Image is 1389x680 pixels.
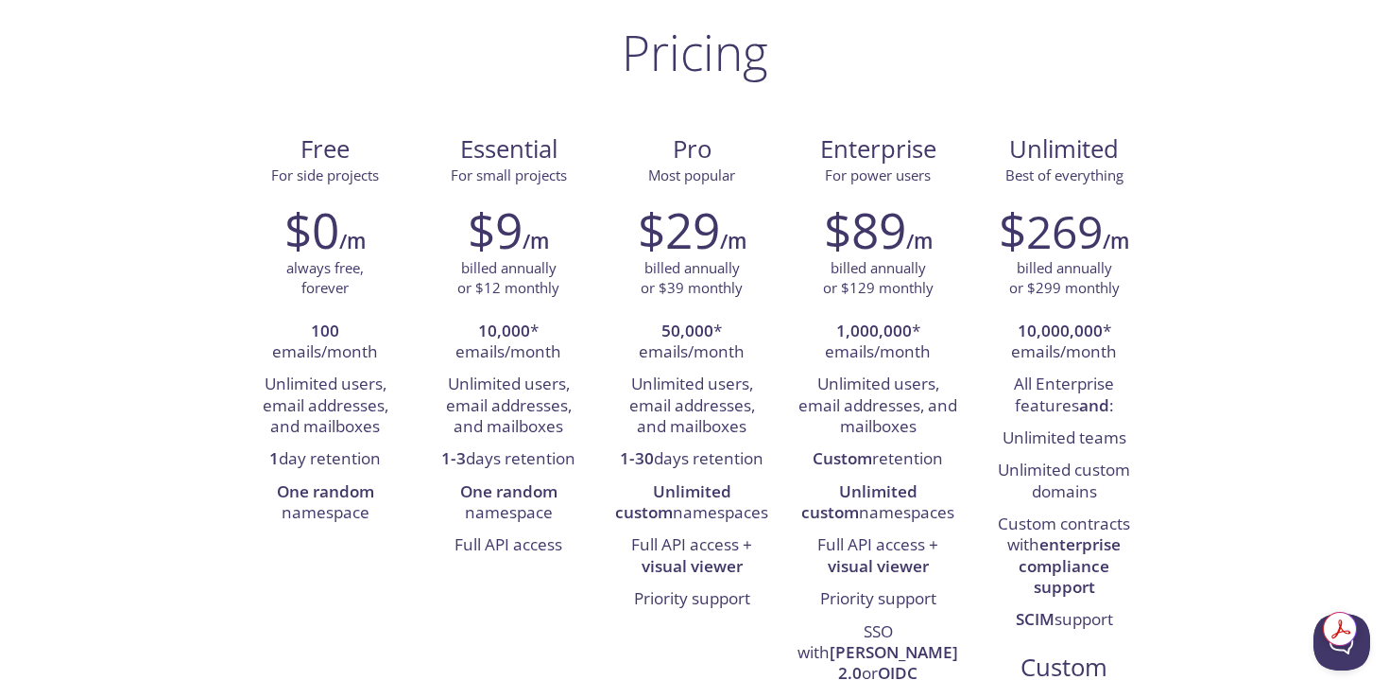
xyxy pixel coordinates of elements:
[986,455,1141,509] li: Unlimited custom domains
[614,369,769,444] li: Unlimited users, email addresses, and mailboxes
[269,447,279,469] strong: 1
[248,444,403,476] li: day retention
[1016,608,1055,630] strong: SCIM
[813,447,872,469] strong: Custom
[248,316,403,370] li: emails/month
[615,133,768,166] span: Pro
[1026,201,1103,262] span: 269
[797,584,958,616] li: Priority support
[614,477,769,531] li: namespaces
[286,258,364,299] p: always free, forever
[277,480,374,502] strong: One random
[828,555,929,577] strong: visual viewer
[801,480,917,523] strong: Unlimited custom
[614,316,769,370] li: * emails/month
[661,320,713,341] strong: 50,000
[431,316,586,370] li: * emails/month
[797,477,958,531] li: namespaces
[620,447,654,469] strong: 1-30
[798,133,957,166] span: Enterprise
[284,201,339,258] h2: $0
[431,369,586,444] li: Unlimited users, email addresses, and mailboxes
[986,423,1141,455] li: Unlimited teams
[906,225,933,257] h6: /m
[432,133,585,166] span: Essential
[1103,225,1129,257] h6: /m
[1005,166,1123,184] span: Best of everything
[271,166,379,184] span: For side projects
[1018,320,1103,341] strong: 10,000,000
[614,584,769,616] li: Priority support
[648,166,735,184] span: Most popular
[311,320,339,341] strong: 100
[339,225,366,257] h6: /m
[641,258,743,299] p: billed annually or $39 monthly
[986,369,1141,423] li: All Enterprise features :
[797,369,958,444] li: Unlimited users, email addresses, and mailboxes
[824,201,906,258] h2: $89
[1079,394,1109,416] strong: and
[478,320,530,341] strong: 10,000
[431,444,586,476] li: days retention
[1009,132,1119,166] span: Unlimited
[248,477,403,531] li: namespace
[523,225,549,257] h6: /m
[431,530,586,562] li: Full API access
[441,447,466,469] strong: 1-3
[986,509,1141,604] li: Custom contracts with
[638,201,720,258] h2: $29
[642,555,743,577] strong: visual viewer
[249,133,402,166] span: Free
[248,369,403,444] li: Unlimited users, email addresses, and mailboxes
[468,201,523,258] h2: $9
[986,316,1141,370] li: * emails/month
[451,166,567,184] span: For small projects
[622,24,768,80] h1: Pricing
[797,530,958,584] li: Full API access +
[797,444,958,476] li: retention
[720,225,746,257] h6: /m
[797,316,958,370] li: * emails/month
[825,166,931,184] span: For power users
[614,530,769,584] li: Full API access +
[823,258,934,299] p: billed annually or $129 monthly
[460,480,557,502] strong: One random
[986,604,1141,636] li: support
[1019,533,1121,598] strong: enterprise compliance support
[1009,258,1120,299] p: billed annually or $299 monthly
[999,201,1103,258] h2: $
[457,258,559,299] p: billed annually or $12 monthly
[836,320,912,341] strong: 1,000,000
[1313,614,1370,671] iframe: Help Scout Beacon - Open
[615,480,731,523] strong: Unlimited custom
[431,477,586,531] li: namespace
[614,444,769,476] li: days retention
